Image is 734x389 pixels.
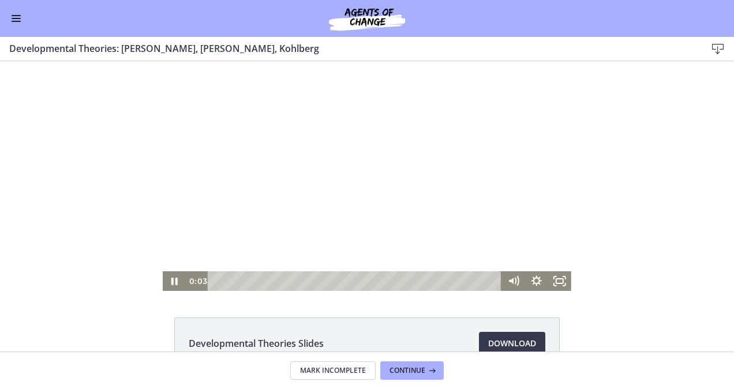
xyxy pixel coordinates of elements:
button: Mark Incomplete [290,361,376,380]
img: Agents of Change Social Work Test Prep [298,5,436,32]
button: Mute [502,210,525,230]
button: Continue [380,361,444,380]
h3: Developmental Theories: [PERSON_NAME], [PERSON_NAME], Kohlberg [9,42,688,55]
button: Pause [163,210,186,230]
span: Developmental Theories Slides [189,336,324,350]
button: Fullscreen [548,210,571,230]
span: Download [488,336,536,350]
span: Mark Incomplete [300,366,366,375]
button: Show settings menu [525,210,548,230]
div: Playbar [216,210,496,230]
button: Enable menu [9,12,23,25]
a: Download [479,332,545,355]
span: Continue [390,366,425,375]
